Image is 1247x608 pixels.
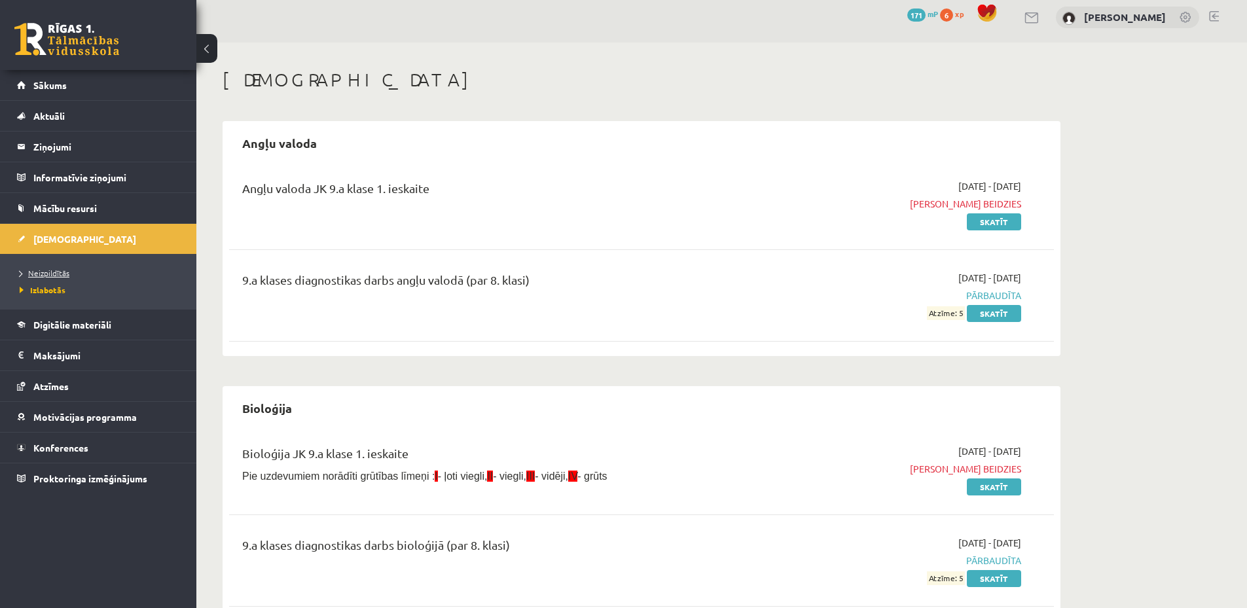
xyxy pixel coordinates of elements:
legend: Maksājumi [33,340,180,370]
a: Aktuāli [17,101,180,131]
div: Bioloģija JK 9.a klase 1. ieskaite [242,444,755,469]
a: Konferences [17,433,180,463]
a: Skatīt [967,305,1021,322]
div: 9.a klases diagnostikas darbs angļu valodā (par 8. klasi) [242,271,755,295]
span: [DATE] - [DATE] [958,179,1021,193]
a: Skatīt [967,478,1021,495]
a: Izlabotās [20,284,183,296]
span: xp [955,9,964,19]
span: Atzīmes [33,380,69,392]
a: 6 xp [940,9,970,19]
a: [DEMOGRAPHIC_DATA] [17,224,180,254]
span: [PERSON_NAME] beidzies [774,197,1021,211]
img: Ādams Aleksandrs Kovaļenko [1062,12,1075,25]
h2: Bioloģija [229,393,305,423]
span: 6 [940,9,953,22]
a: Digitālie materiāli [17,310,180,340]
span: Proktoringa izmēģinājums [33,473,147,484]
a: Proktoringa izmēģinājums [17,463,180,493]
span: [DATE] - [DATE] [958,536,1021,550]
span: [DATE] - [DATE] [958,444,1021,458]
span: Konferences [33,442,88,454]
a: Neizpildītās [20,267,183,279]
span: Aktuāli [33,110,65,122]
legend: Informatīvie ziņojumi [33,162,180,192]
span: Atzīme: 5 [927,306,965,320]
h1: [DEMOGRAPHIC_DATA] [223,69,1060,91]
a: Rīgas 1. Tālmācības vidusskola [14,23,119,56]
legend: Ziņojumi [33,132,180,162]
div: 9.a klases diagnostikas darbs bioloģijā (par 8. klasi) [242,536,755,560]
a: 171 mP [907,9,938,19]
span: [PERSON_NAME] beidzies [774,462,1021,476]
span: Neizpildītās [20,268,69,278]
span: III [526,471,535,482]
span: Pie uzdevumiem norādīti grūtības līmeņi : - ļoti viegli, - viegli, - vidēji, - grūts [242,471,607,482]
a: Maksājumi [17,340,180,370]
a: Motivācijas programma [17,402,180,432]
span: [DATE] - [DATE] [958,271,1021,285]
a: Skatīt [967,570,1021,587]
h2: Angļu valoda [229,128,330,158]
span: Pārbaudīta [774,289,1021,302]
a: Sākums [17,70,180,100]
span: Atzīme: 5 [927,571,965,585]
div: Angļu valoda JK 9.a klase 1. ieskaite [242,179,755,204]
a: Skatīt [967,213,1021,230]
a: Mācību resursi [17,193,180,223]
span: I [435,471,437,482]
span: Pārbaudīta [774,554,1021,567]
a: [PERSON_NAME] [1084,10,1166,24]
span: II [487,471,493,482]
span: Izlabotās [20,285,65,295]
span: [DEMOGRAPHIC_DATA] [33,233,136,245]
span: Mācību resursi [33,202,97,214]
span: Digitālie materiāli [33,319,111,331]
span: Motivācijas programma [33,411,137,423]
a: Ziņojumi [17,132,180,162]
span: mP [928,9,938,19]
a: Atzīmes [17,371,180,401]
span: 171 [907,9,926,22]
span: Sākums [33,79,67,91]
span: IV [568,471,577,482]
a: Informatīvie ziņojumi [17,162,180,192]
